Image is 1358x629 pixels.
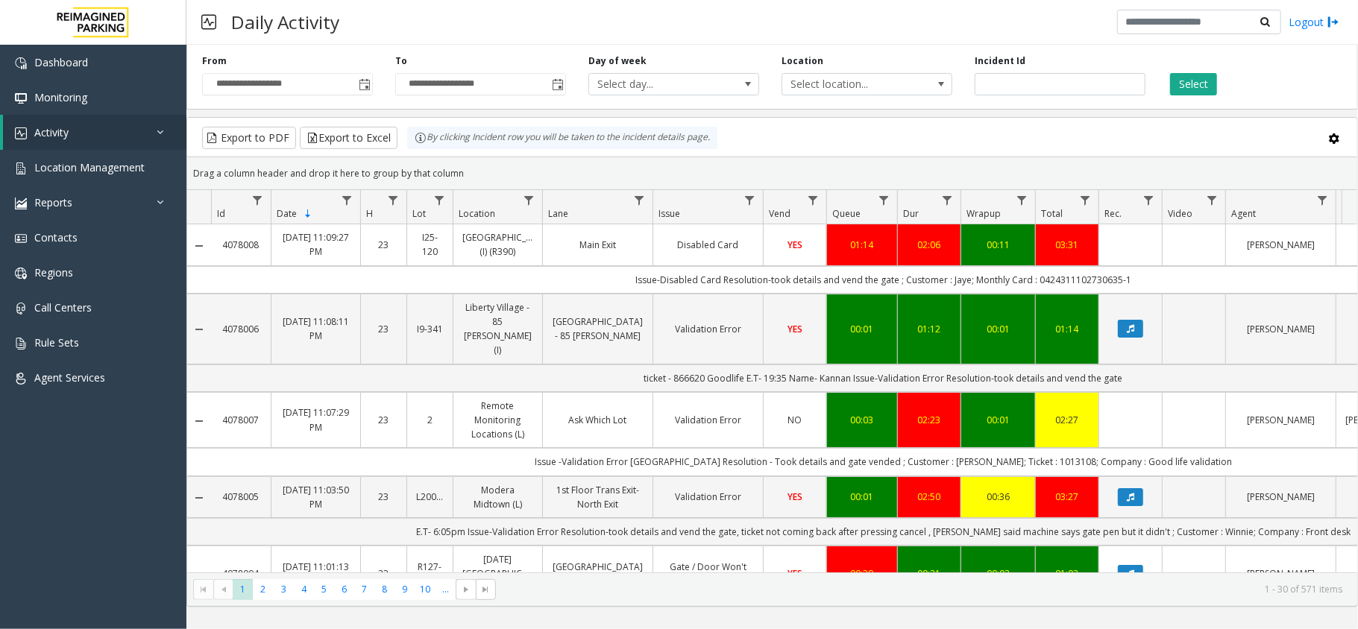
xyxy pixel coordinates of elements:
span: Wrapup [966,207,1001,220]
a: [DATE] 11:07:29 PM [280,405,351,434]
a: Remote Monitoring Locations (L) [462,399,533,442]
kendo-pager-info: 1 - 30 of 571 items [505,583,1342,595]
span: YES [788,567,802,580]
a: [PERSON_NAME] [1235,413,1327,427]
a: Issue Filter Menu [740,190,760,210]
a: I9-341 [416,322,444,336]
a: Validation Error [662,322,754,336]
span: H [366,207,373,220]
a: Lane Filter Menu [629,190,650,210]
span: Sortable [302,208,314,220]
a: 23 [370,566,397,581]
a: 02:27 [1045,413,1090,427]
span: Contacts [34,230,78,244]
a: 23 [370,490,397,504]
span: Issue [658,207,680,220]
a: Collapse Details [187,492,211,504]
a: [DATE] 11:03:50 PM [280,483,351,511]
img: 'icon' [15,338,27,350]
span: Page 9 [394,579,415,599]
a: Id Filter Menu [248,190,268,210]
a: [DATE] 11:08:11 PM [280,314,351,343]
span: Location [459,207,495,220]
a: Location Filter Menu [519,190,539,210]
span: Dur [903,207,919,220]
img: 'icon' [15,233,27,244]
span: Go to the next page [456,579,476,600]
span: Go to the next page [460,584,472,595]
img: 'icon' [15,303,27,314]
a: H Filter Menu [383,190,403,210]
a: YES [773,238,817,252]
a: 01:02 [1045,566,1090,581]
span: Toggle popup [549,74,565,95]
div: 00:11 [970,238,1026,252]
span: Lane [548,207,568,220]
a: 00:01 [836,322,888,336]
a: [DATE] 11:09:27 PM [280,230,351,259]
a: 01:14 [836,238,888,252]
span: Page 3 [274,579,294,599]
a: Main Exit [552,238,644,252]
a: Validation Error [662,490,754,504]
a: Collapse Details [187,569,211,581]
a: 4078007 [220,413,262,427]
a: 2 [416,413,444,427]
span: Page 10 [415,579,436,599]
a: [GEOGRAPHIC_DATA] Exit [552,560,644,588]
a: Collapse Details [187,415,211,427]
div: 00:01 [836,490,888,504]
a: 4078006 [220,322,262,336]
a: 00:02 [970,566,1026,581]
img: infoIcon.svg [415,132,427,144]
a: 01:14 [1045,322,1090,336]
a: 4078008 [220,238,262,252]
a: Modera Midtown (L) [462,483,533,511]
a: I25-120 [416,230,444,259]
a: YES [773,566,817,581]
a: 23 [370,322,397,336]
a: 02:50 [907,490,952,504]
a: Date Filter Menu [337,190,357,210]
a: 00:36 [970,490,1026,504]
img: 'icon' [15,197,27,209]
a: 03:27 [1045,490,1090,504]
a: 00:03 [836,413,888,427]
a: NO [773,413,817,427]
a: Collapse Details [187,240,211,252]
a: 00:01 [970,413,1026,427]
span: Monitoring [34,90,87,104]
span: YES [788,323,802,335]
span: Activity [34,125,69,139]
img: pageIcon [201,4,216,40]
a: Gate / Door Won't Open [662,560,754,588]
span: Page 5 [314,579,334,599]
a: 02:06 [907,238,952,252]
div: 00:01 [970,322,1026,336]
span: Video [1168,207,1192,220]
a: [PERSON_NAME] [1235,490,1327,504]
span: Select day... [589,74,725,95]
span: Vend [769,207,790,220]
a: [GEOGRAPHIC_DATA] (I) (R390) [462,230,533,259]
a: Lot Filter Menu [430,190,450,210]
span: YES [788,490,802,503]
img: 'icon' [15,373,27,385]
label: To [395,54,407,68]
a: 4078005 [220,490,262,504]
a: 01:12 [907,322,952,336]
a: Ask Which Lot [552,413,644,427]
a: [PERSON_NAME] [1235,238,1327,252]
span: NO [788,414,802,426]
a: Activity [3,115,186,150]
span: Date [277,207,297,220]
img: 'icon' [15,162,27,174]
label: Location [782,54,823,68]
